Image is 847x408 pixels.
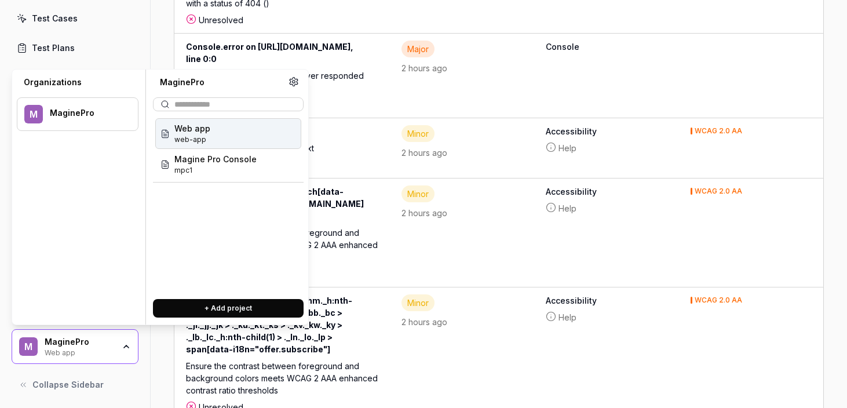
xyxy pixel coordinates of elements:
div: Suggestions [153,116,304,290]
div: WCAG 2.0 AA [695,128,742,134]
b: Console [546,41,667,53]
div: Console.error on [URL][DOMAIN_NAME], line 0:0 [186,41,378,70]
div: Minor [401,185,435,202]
div: Major [401,41,435,57]
button: MMagineProWeb app [12,329,138,364]
div: WCAG 2.0 AA [695,188,742,195]
div: color-contrast-enhanced - ._hm._h:nth-child(3) > ._ho._hp._hs > ._ba._bb._bc > ._ji._jj._jk > ._k... [186,294,378,360]
time: 2 hours ago [401,148,447,158]
a: Results [12,66,138,89]
div: Organizations [17,76,138,88]
button: + Add project [153,299,304,318]
span: Project ID: LoUl [174,134,210,145]
span: Web app [174,122,210,134]
span: M [24,105,43,123]
div: Test Cases [32,12,78,24]
a: Test Plans [12,37,138,59]
div: MaginePro [153,76,289,88]
button: WCAG 2.0 AA [691,125,742,137]
div: Minor [401,294,435,311]
span: Project ID: pro-console [174,165,257,176]
a: Organization settings [289,76,299,90]
div: Minor [401,125,435,142]
button: WCAG 2.0 AA [691,294,742,307]
span: Collapse Sidebar [32,378,104,391]
time: 2 hours ago [401,63,447,73]
button: WCAG 2.0 AA [691,185,742,198]
a: Help [546,311,667,323]
div: Unresolved [186,14,378,26]
b: Accessibility [546,125,667,137]
div: MaginePro [50,108,123,118]
div: Test Plans [32,42,75,54]
div: Ensure the contrast between foreground and background colors meets WCAG 2 AAA enhanced contrast r... [186,360,378,401]
div: WCAG 2.0 AA [695,297,742,304]
a: Help [546,142,667,154]
span: Magine Pro Console [174,153,257,165]
div: MaginePro [45,337,114,347]
time: 2 hours ago [401,208,447,218]
div: Web app [45,347,114,356]
button: MMaginePro [17,97,138,131]
time: 2 hours ago [401,317,447,327]
b: Accessibility [546,185,667,198]
button: Collapse Sidebar [12,373,138,396]
b: Accessibility [546,294,667,307]
span: M [19,337,38,356]
a: Test Cases [12,7,138,30]
a: Help [546,202,667,214]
